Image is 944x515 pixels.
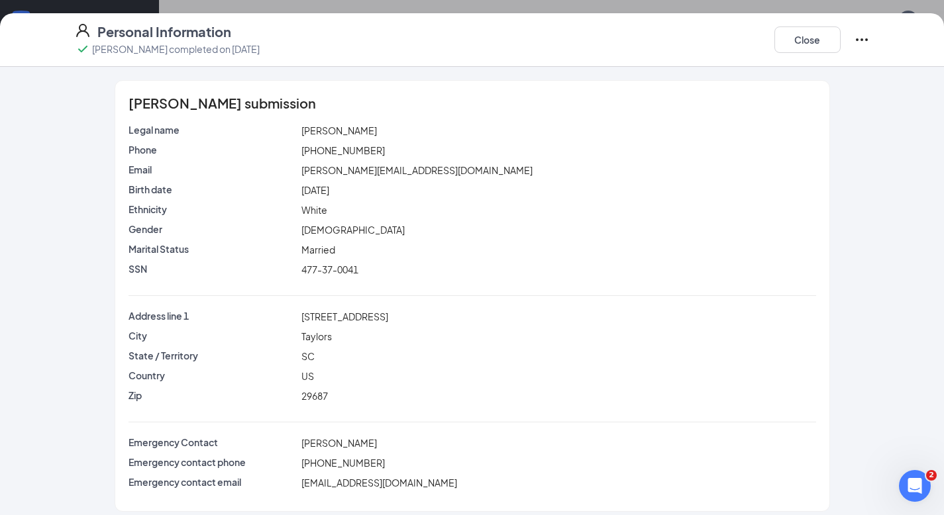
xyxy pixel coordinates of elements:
iframe: Intercom live chat [899,470,931,502]
p: Marital Status [129,242,297,256]
span: White [301,204,327,216]
p: City [129,329,297,342]
p: [PERSON_NAME] completed on [DATE] [92,42,260,56]
p: Zip [129,389,297,402]
p: Legal name [129,123,297,136]
span: [PHONE_NUMBER] [301,457,385,469]
span: [STREET_ADDRESS] [301,310,388,322]
p: Ethnicity [129,203,297,216]
p: Address line 1 [129,309,297,322]
p: Emergency contact phone [129,455,297,469]
span: [DEMOGRAPHIC_DATA] [301,224,405,236]
span: Married [301,244,335,256]
p: State / Territory [129,349,297,362]
p: Emergency Contact [129,436,297,449]
h4: Personal Information [97,23,231,41]
p: Phone [129,143,297,156]
p: Gender [129,222,297,236]
span: 29687 [301,390,328,402]
p: Birth date [129,183,297,196]
span: US [301,370,314,382]
span: Taylors [301,330,332,342]
p: Emergency contact email [129,475,297,489]
p: SSN [129,262,297,275]
span: [PERSON_NAME] submission [129,97,316,110]
span: [PERSON_NAME] [301,124,377,136]
button: Close [774,26,841,53]
span: 477-37-0041 [301,263,358,275]
span: [PHONE_NUMBER] [301,144,385,156]
span: [PERSON_NAME] [301,437,377,449]
span: SC [301,350,315,362]
p: Email [129,163,297,176]
span: 2 [926,470,937,481]
svg: Ellipses [854,32,870,48]
svg: Checkmark [75,41,91,57]
p: Country [129,369,297,382]
svg: User [75,23,91,38]
span: [EMAIL_ADDRESS][DOMAIN_NAME] [301,477,457,489]
span: [DATE] [301,184,329,196]
span: [PERSON_NAME][EMAIL_ADDRESS][DOMAIN_NAME] [301,164,533,176]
